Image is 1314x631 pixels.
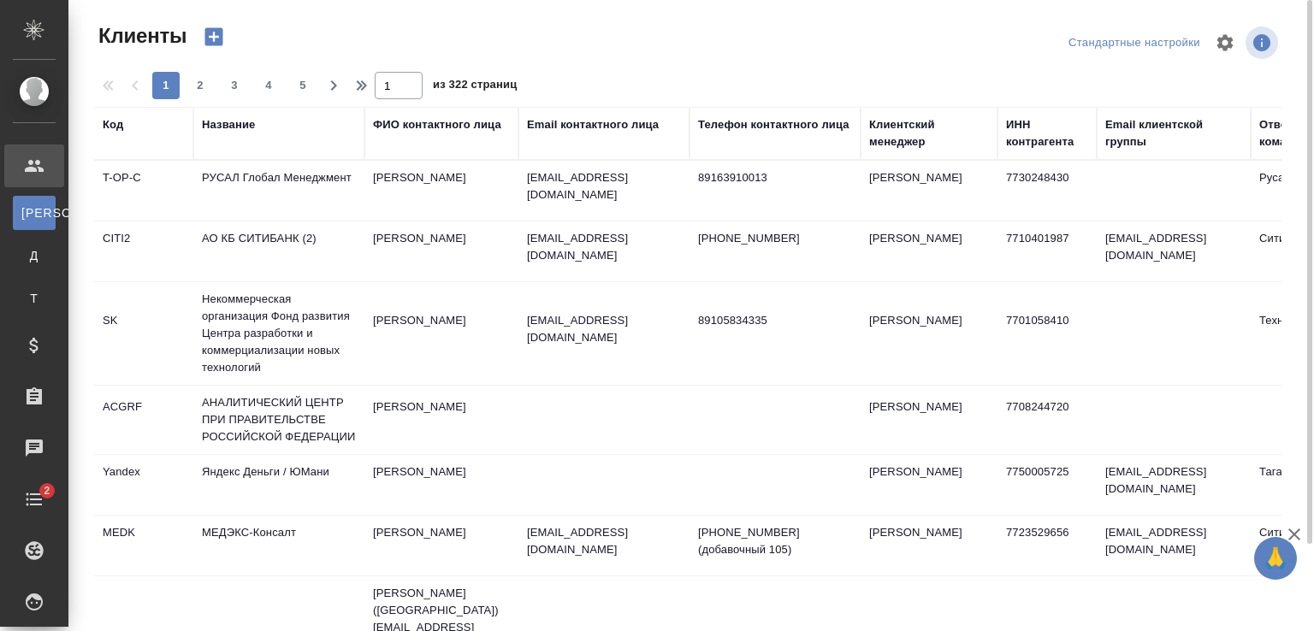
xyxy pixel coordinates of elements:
td: ACGRF [94,390,193,450]
div: Телефон контактного лица [698,116,849,133]
div: Email контактного лица [527,116,659,133]
span: [PERSON_NAME] [21,204,47,221]
a: [PERSON_NAME] [13,196,56,230]
p: [EMAIL_ADDRESS][DOMAIN_NAME] [527,230,681,264]
div: Код [103,116,123,133]
p: [EMAIL_ADDRESS][DOMAIN_NAME] [527,312,681,346]
div: Клиентский менеджер [869,116,989,150]
span: 5 [289,77,317,94]
p: 89163910013 [698,169,852,186]
span: Посмотреть информацию [1246,27,1281,59]
td: T-OP-C [94,161,193,221]
td: [EMAIL_ADDRESS][DOMAIN_NAME] [1097,516,1251,575]
td: АО КБ СИТИБАНК (2) [193,221,364,281]
td: [PERSON_NAME] [861,390,997,450]
p: [EMAIL_ADDRESS][DOMAIN_NAME] [527,169,681,203]
button: 🙏 [1254,537,1297,580]
td: РУСАЛ Глобал Менеджмент [193,161,364,221]
td: 7750005725 [997,455,1097,515]
div: split button [1064,30,1204,56]
td: [EMAIL_ADDRESS][DOMAIN_NAME] [1097,455,1251,515]
p: [PHONE_NUMBER] [698,230,852,247]
td: SK [94,304,193,363]
span: Клиенты [94,22,186,50]
a: 2 [4,478,64,521]
span: 🙏 [1261,540,1290,576]
td: 7708244720 [997,390,1097,450]
td: [PERSON_NAME] [861,304,997,363]
td: 7723529656 [997,516,1097,575]
button: 3 [221,72,248,99]
button: Создать [193,22,234,51]
a: Д [13,239,56,273]
span: Д [21,247,47,264]
span: 3 [221,77,248,94]
td: 7710401987 [997,221,1097,281]
td: МЕДЭКС-Консалт [193,516,364,575]
span: из 322 страниц [433,74,517,99]
td: MEDK [94,516,193,575]
span: Т [21,290,47,307]
td: АНАЛИТИЧЕСКИЙ ЦЕНТР ПРИ ПРАВИТЕЛЬСТВЕ РОССИЙСКОЙ ФЕДЕРАЦИИ [193,386,364,454]
span: Настроить таблицу [1204,22,1246,63]
button: 2 [186,72,214,99]
div: ИНН контрагента [1006,116,1088,150]
span: 4 [255,77,282,94]
p: [PHONE_NUMBER] (добавочный 105) [698,524,852,558]
td: [PERSON_NAME] [861,161,997,221]
td: CITI2 [94,221,193,281]
button: 5 [289,72,317,99]
td: [PERSON_NAME] [364,455,518,515]
td: Яндекс Деньги / ЮМани [193,455,364,515]
span: 2 [33,482,60,499]
td: [PERSON_NAME] [364,304,518,363]
div: Название [202,116,255,133]
td: [PERSON_NAME] [364,516,518,575]
a: Т [13,281,56,315]
button: 4 [255,72,282,99]
span: 2 [186,77,214,94]
td: [PERSON_NAME] [861,455,997,515]
td: 7701058410 [997,304,1097,363]
td: Yandex [94,455,193,515]
td: [EMAIL_ADDRESS][DOMAIN_NAME] [1097,221,1251,281]
td: [PERSON_NAME] [364,161,518,221]
div: ФИО контактного лица [373,116,501,133]
td: [PERSON_NAME] [364,390,518,450]
div: Email клиентской группы [1105,116,1242,150]
p: 89105834335 [698,312,852,329]
td: [PERSON_NAME] [364,221,518,281]
td: [PERSON_NAME] [861,221,997,281]
td: 7730248430 [997,161,1097,221]
td: [PERSON_NAME] [861,516,997,575]
td: Некоммерческая организация Фонд развития Центра разработки и коммерциализации новых технологий [193,282,364,385]
p: [EMAIL_ADDRESS][DOMAIN_NAME] [527,524,681,558]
